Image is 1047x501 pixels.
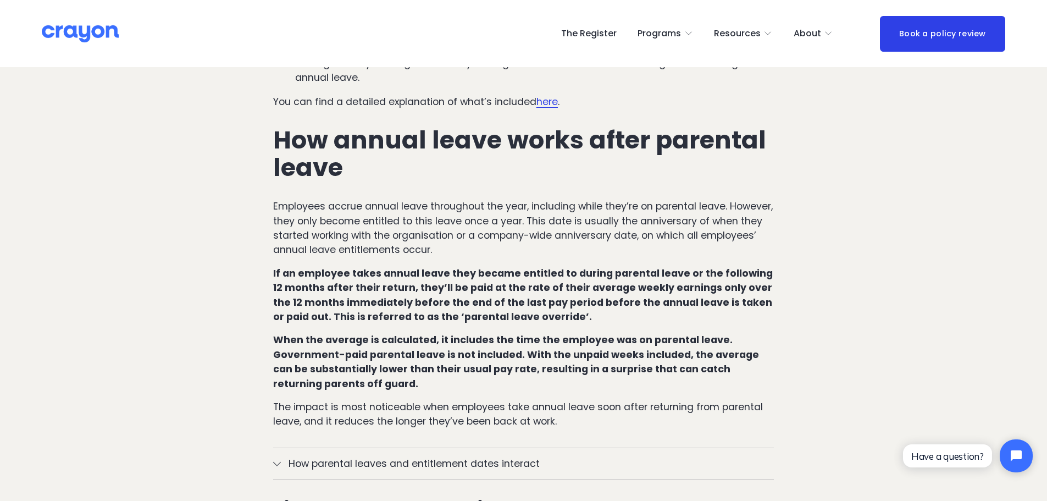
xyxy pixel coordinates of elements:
strong: How annual leave works after parental leave [273,123,772,185]
p: Employees accrue annual leave throughout the year, including while they’re on parental leave. How... [273,199,774,257]
a: Book a policy review [880,16,1005,52]
a: folder dropdown [638,25,693,42]
p: The impact is most noticeable when employees take annual leave soon after returning from parental... [273,400,774,429]
a: folder dropdown [794,25,833,42]
iframe: Tidio Chat [894,430,1042,482]
span: Resources [714,26,761,42]
span: About [794,26,821,42]
strong: When the average is calculated, it includes the time the employee was on parental leave. Governme... [273,333,761,390]
button: How parental leaves and entitlement dates interact [273,448,774,479]
a: The Register [561,25,617,42]
span: Programs [638,26,681,42]
strong: If an employee takes annual leave they became entitled to during parental leave or the following ... [273,267,775,323]
a: here [536,95,558,108]
img: Crayon [42,24,119,43]
span: How parental leaves and entitlement dates interact [281,456,774,471]
p: You can find a detailed explanation of what’s included . [273,95,774,109]
p: Average weekly earnings: the weekly average of their last 12 months’ earnings before taking annua... [295,56,774,85]
a: folder dropdown [714,25,773,42]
